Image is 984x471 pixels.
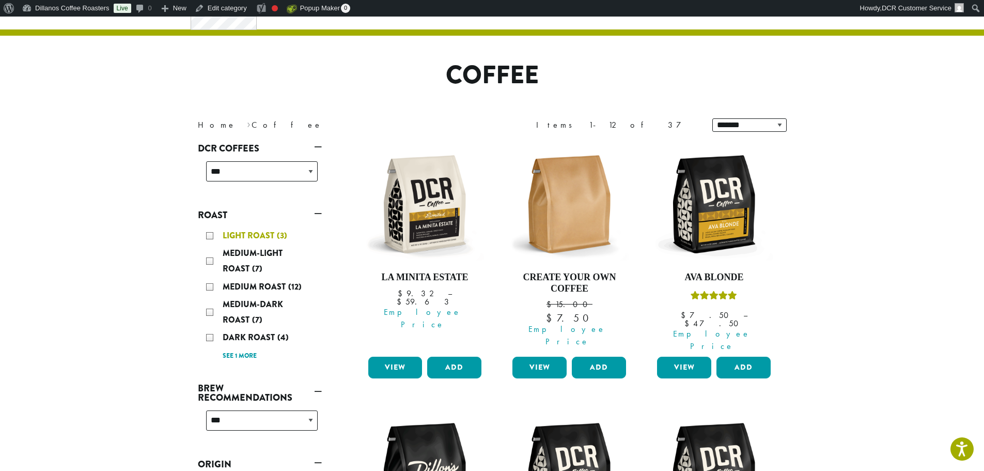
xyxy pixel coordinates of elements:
[546,311,557,325] span: $
[277,230,287,241] span: (3)
[223,298,283,326] span: Medium-Dark Roast
[506,323,629,348] span: Employee Price
[654,272,773,283] h4: Ava Blonde
[223,247,283,275] span: Medium-Light Roast
[691,290,737,305] div: Rated 5.00 out of 5
[681,310,690,321] span: $
[546,311,593,325] bdi: 7.50
[448,288,452,299] span: –
[398,288,407,299] span: $
[397,296,405,307] span: $
[223,281,288,293] span: Medium Roast
[536,119,697,131] div: Items 1-12 of 37
[368,357,423,378] a: View
[427,357,481,378] button: Add
[198,406,322,443] div: Brew Recommendations
[362,306,485,331] span: Employee Price
[114,4,131,13] a: Live
[546,299,592,310] bdi: 15.00
[654,145,773,353] a: Ava BlondeRated 5.00 out of 5 Employee Price
[650,328,773,353] span: Employee Price
[366,272,485,283] h4: La Minita Estate
[198,119,236,130] a: Home
[510,145,629,264] img: 12oz-Label-Free-Bag-KRAFT-e1707417954251.png
[198,224,322,367] div: Roast
[190,60,794,90] h1: Coffee
[223,230,277,241] span: Light Roast
[223,331,277,343] span: Dark Roast
[743,310,747,321] span: –
[657,357,711,378] a: View
[252,263,262,275] span: (7)
[247,115,251,131] span: ›
[681,310,733,321] bdi: 7.50
[510,272,629,294] h4: Create Your Own Coffee
[398,288,438,299] bdi: 9.32
[654,145,773,264] img: DCR-12oz-Ava-Blonde-Stock-scaled.png
[252,314,262,326] span: (7)
[277,331,289,343] span: (4)
[198,206,322,224] a: Roast
[366,145,485,353] a: La Minita Estate Employee Price
[272,5,278,11] div: Needs improvement
[716,357,771,378] button: Add
[365,145,484,264] img: DCR-12oz-La-Minita-Estate-Stock-scaled.png
[572,357,626,378] button: Add
[223,351,257,361] a: See 1 more
[341,4,350,13] span: 0
[882,4,951,12] span: DCR Customer Service
[397,296,453,307] bdi: 59.63
[198,379,322,406] a: Brew Recommendations
[198,119,477,131] nav: Breadcrumb
[288,281,302,293] span: (12)
[546,299,555,310] span: $
[684,318,743,329] bdi: 47.50
[510,145,629,353] a: Create Your Own Coffee $15.00 Employee Price
[198,157,322,194] div: DCR Coffees
[198,140,322,157] a: DCR Coffees
[684,318,693,329] span: $
[512,357,567,378] a: View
